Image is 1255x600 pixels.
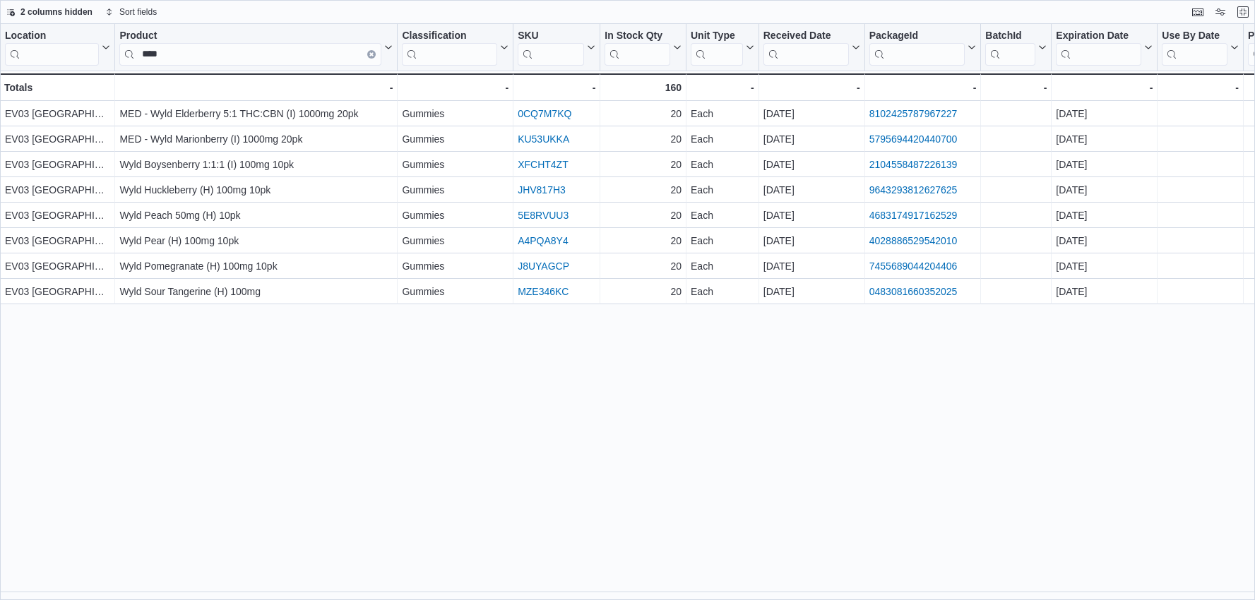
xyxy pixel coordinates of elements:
[605,105,682,122] div: 20
[119,6,157,18] span: Sort fields
[763,207,860,224] div: [DATE]
[5,181,110,198] div: EV03 [GEOGRAPHIC_DATA]
[605,232,682,249] div: 20
[1162,30,1227,43] div: Use By Date
[1056,207,1153,224] div: [DATE]
[1235,4,1251,20] button: Exit fullscreen
[1189,4,1206,20] button: Keyboard shortcuts
[119,30,381,43] div: Product
[691,105,754,122] div: Each
[402,131,508,148] div: Gummies
[1056,258,1153,275] div: [DATE]
[518,30,584,43] div: SKU
[605,156,682,173] div: 20
[5,30,99,43] div: Location
[100,4,162,20] button: Sort fields
[4,79,110,96] div: Totals
[1212,4,1229,20] button: Display options
[605,258,682,275] div: 20
[605,30,682,66] button: In Stock Qty
[691,30,754,66] button: Unit Type
[5,156,110,173] div: EV03 [GEOGRAPHIC_DATA]
[869,286,958,297] a: 0483081660352025
[518,210,569,221] a: 5E8RVUU3
[605,79,682,96] div: 160
[1162,30,1227,66] div: Use By Date
[518,260,569,272] a: J8UYAGCP
[1056,131,1153,148] div: [DATE]
[691,30,743,66] div: Unit Type
[763,30,849,43] div: Received Date
[763,79,860,96] div: -
[869,30,965,66] div: Package URL
[1056,105,1153,122] div: [DATE]
[1056,30,1153,66] button: Expiration Date
[869,30,977,66] button: PackageId
[518,30,595,66] button: SKU
[691,156,754,173] div: Each
[985,30,1047,66] button: BatchId
[119,181,393,198] div: Wyld Huckleberry (H) 100mg 10pk
[869,159,958,170] a: 2104558487226139
[605,207,682,224] div: 20
[518,79,595,96] div: -
[691,258,754,275] div: Each
[518,133,569,145] a: KU53UKKA
[763,181,860,198] div: [DATE]
[869,184,958,196] a: 9643293812627625
[5,30,99,66] div: Location
[402,79,508,96] div: -
[402,30,497,43] div: Classification
[763,30,849,66] div: Received Date
[605,181,682,198] div: 20
[402,181,508,198] div: Gummies
[763,156,860,173] div: [DATE]
[691,181,754,198] div: Each
[5,105,110,122] div: EV03 [GEOGRAPHIC_DATA]
[763,30,860,66] button: Received Date
[518,30,584,66] div: SKU URL
[119,283,393,300] div: Wyld Sour Tangerine (H) 100mg
[5,207,110,224] div: EV03 [GEOGRAPHIC_DATA]
[402,30,508,66] button: Classification
[119,207,393,224] div: Wyld Peach 50mg (H) 10pk
[763,131,860,148] div: [DATE]
[5,131,110,148] div: EV03 [GEOGRAPHIC_DATA]
[763,232,860,249] div: [DATE]
[402,105,508,122] div: Gummies
[605,30,670,43] div: In Stock Qty
[119,232,393,249] div: Wyld Pear (H) 100mg 10pk
[605,283,682,300] div: 20
[985,79,1047,96] div: -
[605,30,670,66] div: In Stock Qty
[691,79,754,96] div: -
[402,283,508,300] div: Gummies
[691,232,754,249] div: Each
[869,260,958,272] a: 7455689044204406
[1162,79,1239,96] div: -
[5,30,110,66] button: Location
[402,232,508,249] div: Gummies
[605,131,682,148] div: 20
[119,79,393,96] div: -
[869,133,958,145] a: 5795694420440700
[1056,232,1153,249] div: [DATE]
[119,30,393,66] button: ProductClear input
[1056,181,1153,198] div: [DATE]
[518,184,566,196] a: JHV817H3
[985,30,1035,66] div: BatchId
[518,108,571,119] a: 0CQ7M7KQ
[119,105,393,122] div: MED - Wyld Elderberry 5:1 THC:CBN (I) 1000mg 20pk
[402,258,508,275] div: Gummies
[518,286,569,297] a: MZE346KC
[763,258,860,275] div: [DATE]
[20,6,93,18] span: 2 columns hidden
[869,30,965,43] div: PackageId
[5,258,110,275] div: EV03 [GEOGRAPHIC_DATA]
[691,131,754,148] div: Each
[691,30,743,43] div: Unit Type
[518,159,569,170] a: XFCHT4ZT
[1056,30,1141,66] div: Expiration Date
[1162,30,1239,66] button: Use By Date
[5,283,110,300] div: EV03 [GEOGRAPHIC_DATA]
